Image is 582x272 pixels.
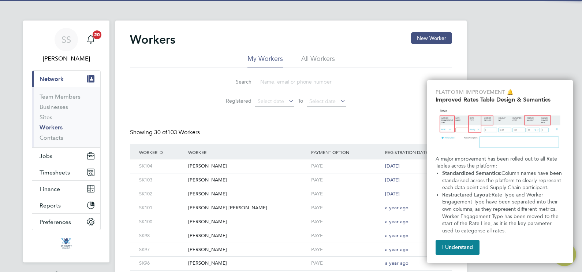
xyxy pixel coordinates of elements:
h2: Workers [130,32,175,47]
span: 20 [93,30,101,39]
div: Worker [186,144,309,161]
span: Sandeep Singh [32,54,101,63]
div: SK102 [137,187,186,201]
div: PAYE [309,187,383,201]
a: Contacts [40,134,63,141]
p: A major improvement has been rolled out to all Rate Tables across the platform: [436,155,564,170]
span: Select date [258,98,284,104]
span: Reports [40,202,61,209]
a: Sites [40,114,52,121]
h2: Improved Rates Table Design & Semantics [436,96,564,103]
span: 30 of [154,129,167,136]
div: SK97 [137,243,186,257]
div: SK103 [137,173,186,187]
label: Search [219,78,251,85]
div: PAYE [309,215,383,229]
div: [PERSON_NAME] [PERSON_NAME] [186,201,309,215]
div: [PERSON_NAME] [186,187,309,201]
div: [PERSON_NAME] [186,159,309,173]
div: SK98 [137,229,186,243]
div: PAYE [309,257,383,270]
span: a year ago [385,232,408,239]
span: Network [40,76,64,82]
span: [DATE] [385,191,400,197]
span: 103 Workers [154,129,200,136]
li: My Workers [247,54,283,67]
label: Registered [219,98,251,104]
div: SK100 [137,215,186,229]
a: Workers [40,124,63,131]
span: a year ago [385,246,408,253]
strong: Standardized Semantics: [442,170,501,176]
div: SK96 [137,257,186,270]
div: Worker ID [137,144,186,161]
span: Jobs [40,152,52,159]
div: [PERSON_NAME] [186,215,309,229]
span: Timesheets [40,169,70,176]
span: [DATE] [385,177,400,183]
li: All Workers [301,54,335,67]
div: Registration Date [383,144,445,161]
div: Showing [130,129,201,136]
p: Platform Improvement 🔔 [436,89,564,96]
span: Finance [40,185,60,192]
div: SK104 [137,159,186,173]
div: PAYE [309,201,383,215]
div: [PERSON_NAME] [186,229,309,243]
span: a year ago [385,260,408,266]
a: Businesses [40,103,68,110]
span: SS [61,35,71,44]
span: [DATE] [385,163,400,169]
button: I Understand [436,240,480,255]
span: Column names have been standarised across the platform to clearly represent each data point and S... [442,170,563,191]
div: PAYE [309,173,383,187]
strong: Restructured Layout: [442,192,492,198]
div: Payment Option [309,144,383,161]
div: [PERSON_NAME] [186,257,309,270]
div: [PERSON_NAME] [186,243,309,257]
span: To [296,96,305,106]
img: sksecurityservices-logo-retina.png [56,238,76,249]
div: PAYE [309,159,383,173]
nav: Main navigation [23,21,109,262]
span: Rate Type and Worker Engagement Type have been separated into their own columns, as they represen... [442,192,560,234]
span: a year ago [385,218,408,225]
div: [PERSON_NAME] [186,173,309,187]
span: a year ago [385,205,408,211]
div: PAYE [309,229,383,243]
a: Team Members [40,93,81,100]
div: PAYE [309,243,383,257]
a: Go to home page [32,238,101,249]
button: New Worker [411,32,452,44]
a: Go to account details [32,28,101,63]
div: Improved Rate Table Semantics [427,80,573,263]
img: Updated Rates Table Design & Semantics [436,106,564,152]
div: SK101 [137,201,186,215]
span: Select date [309,98,336,104]
span: Preferences [40,218,71,225]
input: Name, email or phone number [257,75,363,89]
